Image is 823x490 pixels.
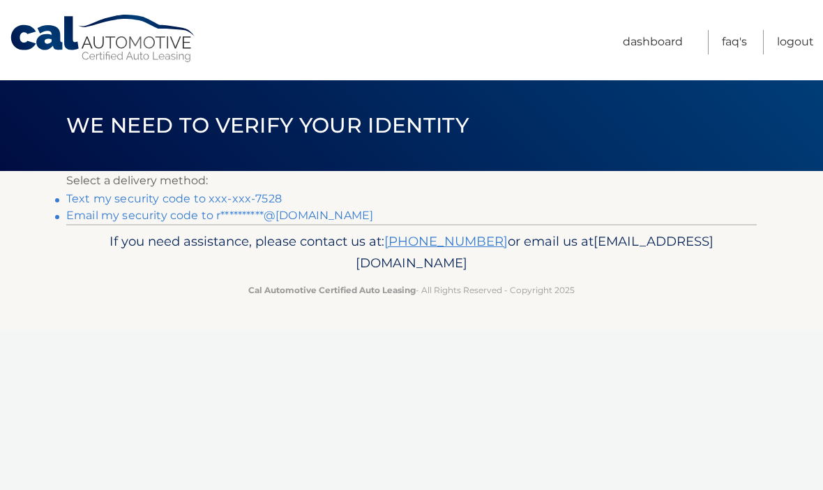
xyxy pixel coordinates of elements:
[66,171,757,191] p: Select a delivery method:
[248,285,416,295] strong: Cal Automotive Certified Auto Leasing
[66,209,373,222] a: Email my security code to r**********@[DOMAIN_NAME]
[384,233,508,249] a: [PHONE_NUMBER]
[9,14,197,64] a: Cal Automotive
[75,283,748,297] p: - All Rights Reserved - Copyright 2025
[66,192,282,205] a: Text my security code to xxx-xxx-7528
[722,30,747,54] a: FAQ's
[623,30,683,54] a: Dashboard
[777,30,814,54] a: Logout
[66,112,469,138] span: We need to verify your identity
[75,230,748,275] p: If you need assistance, please contact us at: or email us at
